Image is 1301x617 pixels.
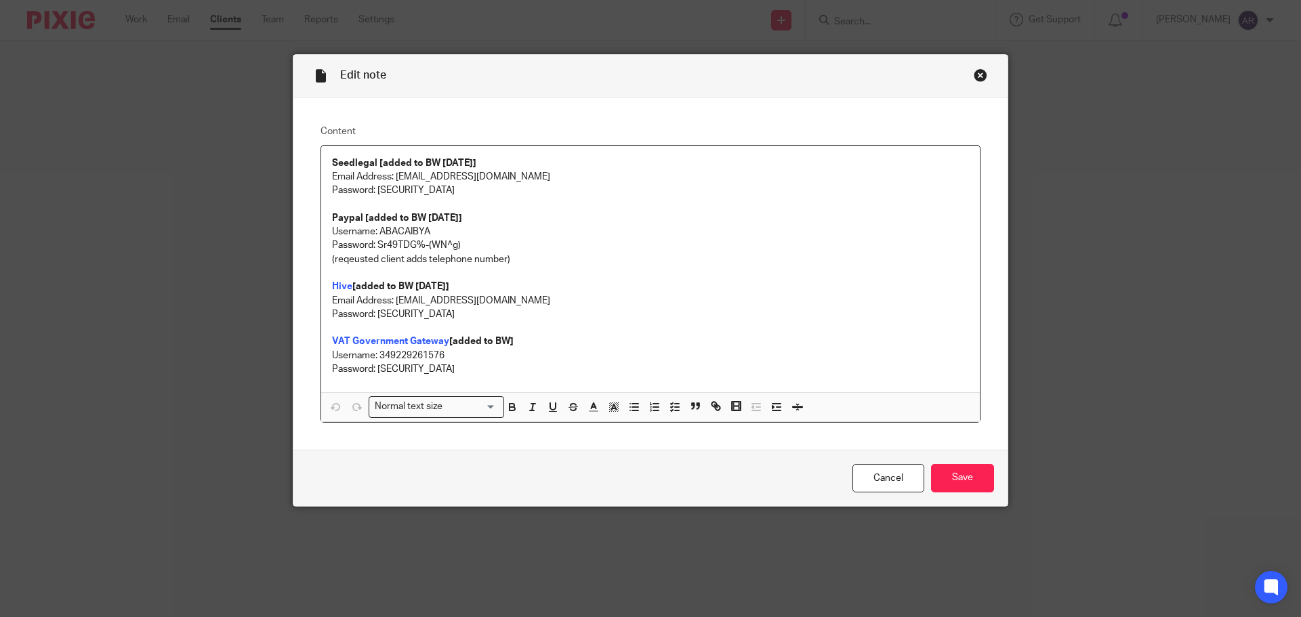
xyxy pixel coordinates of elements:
[449,337,514,346] strong: [added to BW]
[372,400,446,414] span: Normal text size
[340,70,386,81] span: Edit note
[332,349,969,362] p: Username: 349229261576
[369,396,504,417] div: Search for option
[332,225,969,238] p: Username: ABACAIBYA
[332,282,352,291] a: Hive
[332,158,476,168] strong: Seedlegal [added to BW [DATE]]
[332,337,449,346] a: VAT Government Gateway
[447,400,496,414] input: Search for option
[332,213,462,223] strong: Paypal [added to BW [DATE]]
[332,170,969,184] p: Email Address: [EMAIL_ADDRESS][DOMAIN_NAME]
[852,464,924,493] a: Cancel
[332,238,969,252] p: Password: Sr49TDG%-(WN^g)
[352,282,449,291] strong: [added to BW [DATE]]
[332,307,969,321] p: Password: [SECURITY_DATA]
[321,125,980,138] label: Content
[931,464,994,493] input: Save
[974,68,987,82] div: Close this dialog window
[332,184,969,197] p: Password: [SECURITY_DATA]
[332,362,969,376] p: Password: [SECURITY_DATA]
[332,294,969,307] p: Email Address: [EMAIL_ADDRESS][DOMAIN_NAME]
[332,253,969,266] p: (reqeusted client adds telephone number)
